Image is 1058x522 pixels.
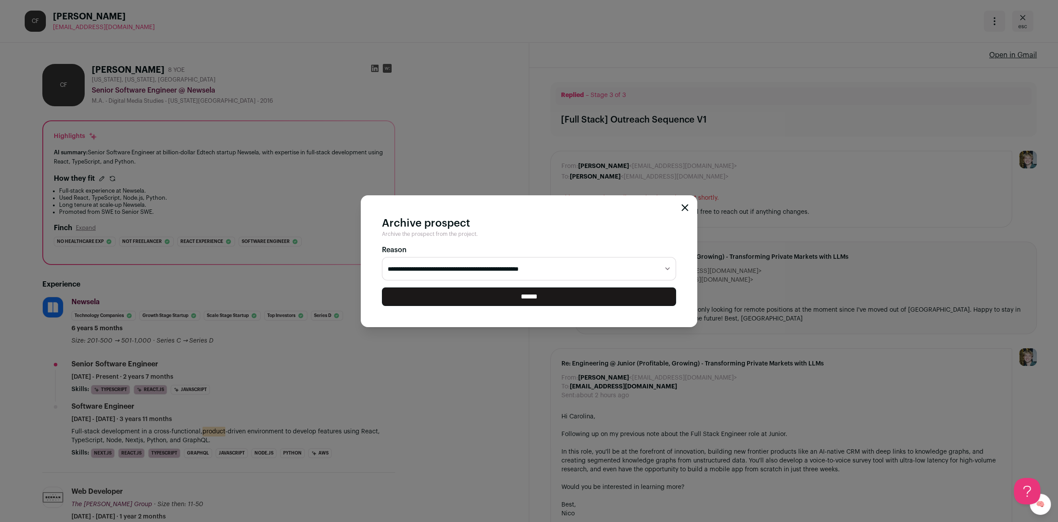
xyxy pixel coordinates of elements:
[1014,478,1040,504] iframe: Help Scout Beacon - Open
[382,245,676,255] label: Reason
[382,231,478,238] span: Archive the prospect from the project.
[1030,494,1051,515] a: 🧠
[681,204,688,211] button: Close modal
[382,216,676,231] h2: Archive prospect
